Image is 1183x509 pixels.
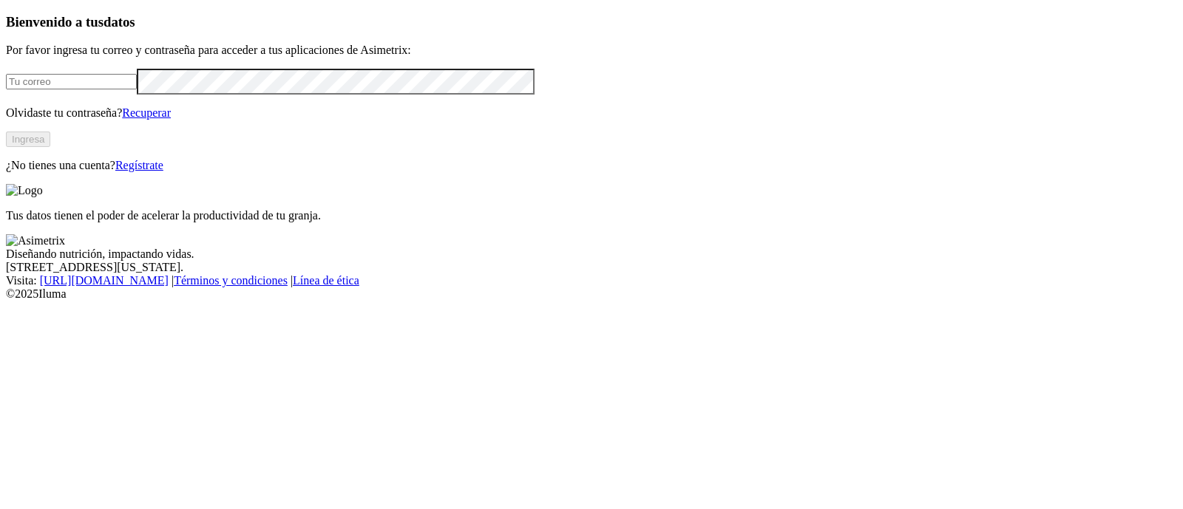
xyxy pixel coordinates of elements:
input: Tu correo [6,74,137,89]
img: Asimetrix [6,234,65,247]
a: [URL][DOMAIN_NAME] [40,274,169,287]
div: © 2025 Iluma [6,287,1177,301]
p: ¿No tienes una cuenta? [6,159,1177,172]
div: [STREET_ADDRESS][US_STATE]. [6,261,1177,274]
button: Ingresa [6,131,50,147]
h3: Bienvenido a tus [6,14,1177,30]
p: Olvidaste tu contraseña? [6,106,1177,120]
div: Visita : | | [6,274,1177,287]
p: Por favor ingresa tu correo y contraseña para acceder a tus aplicaciones de Asimetrix: [6,44,1177,57]
div: Diseñando nutrición, impactando vidas. [6,247,1177,261]
img: Logo [6,184,43,197]
a: Términos y condiciones [174,274,288,287]
a: Regístrate [115,159,163,171]
a: Recuperar [122,106,171,119]
span: datos [104,14,135,30]
p: Tus datos tienen el poder de acelerar la productividad de tu granja. [6,209,1177,222]
a: Línea de ética [293,274,359,287]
